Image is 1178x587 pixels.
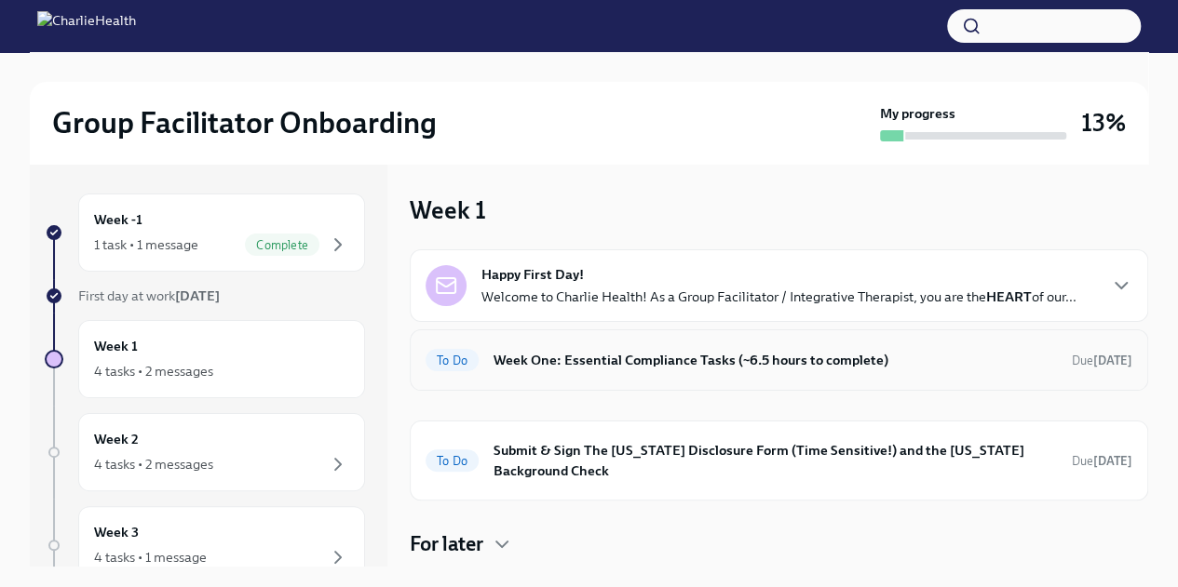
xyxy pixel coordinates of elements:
[481,287,1076,306] p: Welcome to Charlie Health! As a Group Facilitator / Integrative Therapist, you are the of our...
[94,522,139,542] h6: Week 3
[1081,106,1126,140] h3: 13%
[1072,352,1132,369] span: September 1st, 2025 10:00
[37,11,136,41] img: CharlieHealth
[1093,454,1132,468] strong: [DATE]
[45,287,365,305] a: First day at work[DATE]
[1072,454,1132,468] span: Due
[94,235,198,254] div: 1 task • 1 message
[94,362,213,380] div: 4 tasks • 2 messages
[78,287,220,304] span: First day at work
[45,506,365,584] a: Week 34 tasks • 1 message
[410,530,483,558] h4: For later
[45,413,365,491] a: Week 24 tasks • 2 messages
[94,548,207,567] div: 4 tasks • 1 message
[175,287,220,304] strong: [DATE]
[426,354,479,367] span: To Do
[1093,354,1132,367] strong: [DATE]
[94,429,139,449] h6: Week 2
[1072,354,1132,367] span: Due
[481,265,584,284] strong: Happy First Day!
[494,440,1057,481] h6: Submit & Sign The [US_STATE] Disclosure Form (Time Sensitive!) and the [US_STATE] Background Check
[426,454,479,468] span: To Do
[45,193,365,272] a: Week -11 task • 1 messageComplete
[94,209,142,230] h6: Week -1
[410,193,486,227] h3: Week 1
[94,336,138,356] h6: Week 1
[986,288,1032,305] strong: HEART
[426,345,1132,375] a: To DoWeek One: Essential Compliance Tasks (~6.5 hours to complete)Due[DATE]
[494,350,1057,370] h6: Week One: Essential Compliance Tasks (~6.5 hours to complete)
[245,238,319,252] span: Complete
[52,104,437,141] h2: Group Facilitator Onboarding
[1072,452,1132,470] span: September 3rd, 2025 10:00
[880,104,955,123] strong: My progress
[410,530,1148,558] div: For later
[426,436,1132,485] a: To DoSubmit & Sign The [US_STATE] Disclosure Form (Time Sensitive!) and the [US_STATE] Background...
[94,455,213,474] div: 4 tasks • 2 messages
[45,320,365,398] a: Week 14 tasks • 2 messages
